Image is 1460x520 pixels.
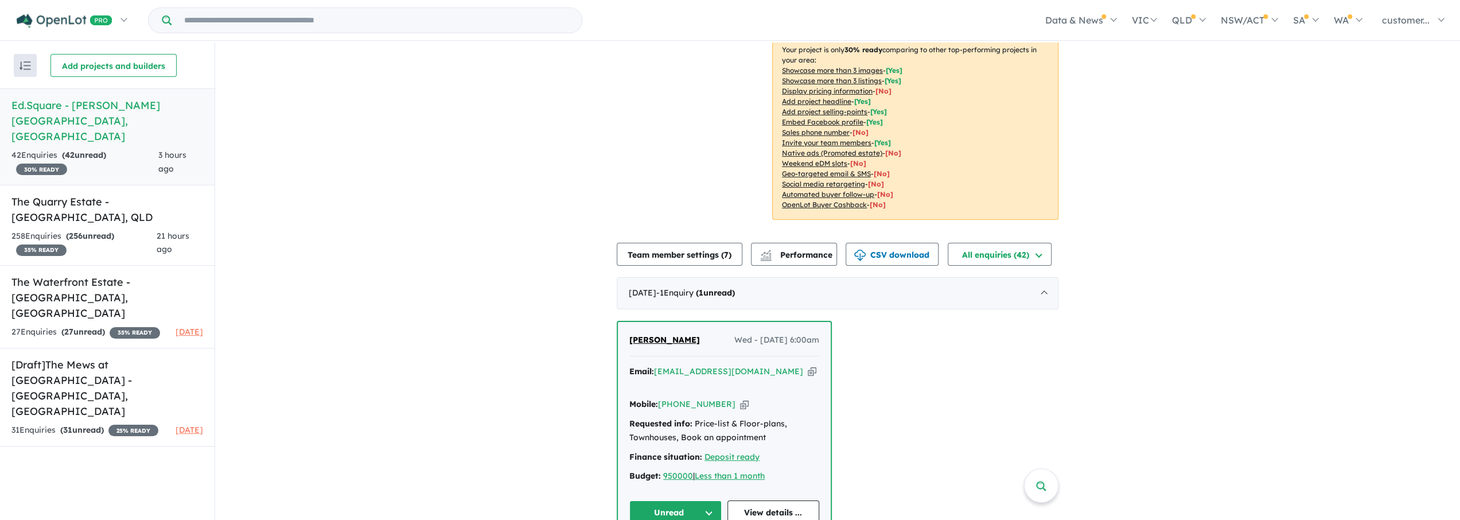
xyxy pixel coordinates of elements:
[782,128,850,137] u: Sales phone number
[11,357,203,419] h5: [Draft] The Mews at [GEOGRAPHIC_DATA] - [GEOGRAPHIC_DATA] , [GEOGRAPHIC_DATA]
[762,250,832,260] span: Performance
[108,425,158,436] span: 25 % READY
[885,149,901,157] span: [No]
[110,327,160,339] span: 35 % READY
[782,190,874,199] u: Automated buyer follow-up
[696,288,735,298] strong: ( unread)
[782,118,863,126] u: Embed Facebook profile
[808,366,816,378] button: Copy
[1382,14,1430,26] span: customer...
[157,231,189,255] span: 21 hours ago
[629,452,702,462] strong: Finance situation:
[695,471,765,481] a: Less than 1 month
[740,398,749,410] button: Copy
[760,253,772,261] img: bar-chart.svg
[11,424,158,437] div: 31 Enquir ies
[874,169,890,178] span: [No]
[866,118,883,126] span: [ Yes ]
[617,243,742,266] button: Team member settings (7)
[782,107,867,116] u: Add project selling-points
[782,138,871,147] u: Invite your team members
[704,452,760,462] a: Deposit ready
[699,288,703,298] span: 1
[844,45,882,54] b: 30 % ready
[11,274,203,321] h5: The Waterfront Estate - [GEOGRAPHIC_DATA] , [GEOGRAPHIC_DATA]
[176,327,203,337] span: [DATE]
[11,149,158,176] div: 42 Enquir ies
[734,333,819,347] span: Wed - [DATE] 6:00am
[629,418,692,429] strong: Requested info:
[850,159,866,168] span: [No]
[854,97,871,106] span: [ Yes ]
[751,243,837,266] button: Performance
[629,469,819,483] div: |
[60,425,104,435] strong: ( unread)
[877,190,893,199] span: [No]
[629,366,654,377] strong: Email:
[16,164,67,175] span: 30 % READY
[948,243,1052,266] button: All enquiries (42)
[176,425,203,435] span: [DATE]
[65,150,75,160] span: 42
[885,76,901,85] span: [ Yes ]
[874,138,891,147] span: [ Yes ]
[629,333,700,347] a: [PERSON_NAME]
[782,169,871,178] u: Geo-targeted email & SMS
[782,66,883,75] u: Showcase more than 3 images
[658,399,735,409] a: [PHONE_NUMBER]
[868,180,884,188] span: [No]
[158,150,186,174] span: 3 hours ago
[875,87,891,95] span: [ No ]
[66,231,114,241] strong: ( unread)
[50,54,177,77] button: Add projects and builders
[656,288,735,298] span: - 1 Enquir y
[854,250,866,261] img: download icon
[724,250,729,260] span: 7
[16,245,67,256] span: 35 % READY
[629,471,661,481] strong: Budget:
[20,61,31,70] img: sort.svg
[11,98,203,144] h5: Ed.Square - [PERSON_NAME][GEOGRAPHIC_DATA] , [GEOGRAPHIC_DATA]
[663,471,693,481] a: 950000
[782,87,873,95] u: Display pricing information
[852,128,869,137] span: [ No ]
[761,250,771,256] img: line-chart.svg
[17,14,112,28] img: Openlot PRO Logo White
[870,107,887,116] span: [ Yes ]
[654,366,803,377] a: [EMAIL_ADDRESS][DOMAIN_NAME]
[617,277,1058,309] div: [DATE]
[69,231,83,241] span: 256
[782,76,882,85] u: Showcase more than 3 listings
[629,417,819,445] div: Price-list & Floor-plans, Townhouses, Book an appointment
[62,150,106,160] strong: ( unread)
[782,200,867,209] u: OpenLot Buyer Cashback
[782,149,882,157] u: Native ads (Promoted estate)
[782,159,847,168] u: Weekend eDM slots
[870,200,886,209] span: [No]
[846,243,939,266] button: CSV download
[886,66,902,75] span: [ Yes ]
[772,35,1058,220] p: Your project is only comparing to other top-performing projects in your area: - - - - - - - - - -...
[11,230,157,257] div: 258 Enquir ies
[64,327,73,337] span: 27
[63,425,72,435] span: 31
[61,327,105,337] strong: ( unread)
[782,180,865,188] u: Social media retargeting
[629,335,700,345] span: [PERSON_NAME]
[174,8,579,33] input: Try estate name, suburb, builder or developer
[11,325,160,339] div: 27 Enquir ies
[11,194,203,225] h5: The Quarry Estate - [GEOGRAPHIC_DATA] , QLD
[782,97,851,106] u: Add project headline
[629,399,658,409] strong: Mobile:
